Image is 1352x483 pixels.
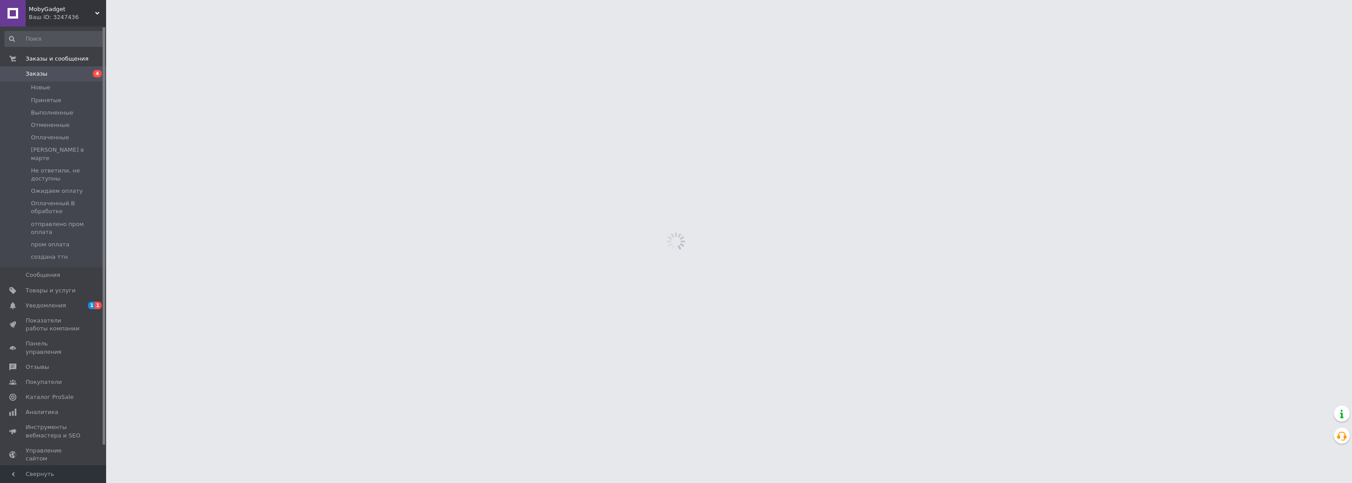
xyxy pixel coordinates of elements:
[31,146,103,162] span: [PERSON_NAME] в марте
[26,55,88,63] span: Заказы и сообщения
[29,13,106,21] div: Ваш ID: 3247436
[26,363,49,371] span: Отзывы
[31,96,61,104] span: Принятые
[31,199,103,215] span: Оплаченный.В обработке
[31,241,69,249] span: пром оплата
[95,302,102,309] span: 1
[93,70,102,77] span: 4
[31,121,69,129] span: Отмененные
[4,31,104,47] input: Поиск
[26,408,58,416] span: Аналитика
[26,287,76,295] span: Товары и услуги
[26,340,82,356] span: Панель управления
[26,423,82,439] span: Инструменты вебмастера и SEO
[26,447,82,463] span: Управление сайтом
[88,302,95,309] span: 1
[29,5,95,13] span: MobyGadget
[26,302,66,310] span: Уведомления
[31,187,83,195] span: Ожидаем оплату
[26,378,62,386] span: Покупатели
[26,70,47,78] span: Заказы
[31,109,73,117] span: Выполненные
[26,271,60,279] span: Сообщения
[31,84,50,92] span: Новые
[26,317,82,333] span: Показатели работы компании
[26,393,73,401] span: Каталог ProSale
[31,167,103,183] span: Не ответили, не доступны
[31,134,69,142] span: Оплаченные
[31,220,103,236] span: отправлено пром оплата
[31,253,68,261] span: создана ттн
